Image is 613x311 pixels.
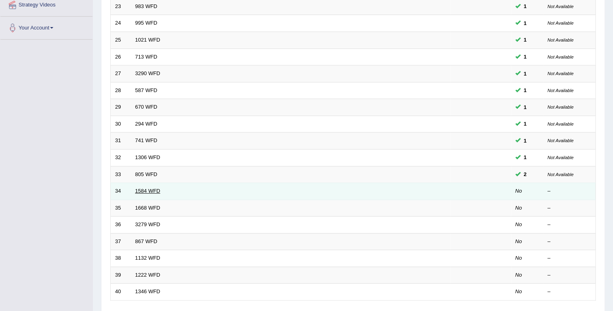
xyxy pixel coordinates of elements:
a: 995 WFD [135,20,157,26]
span: You can still take this question [521,120,530,128]
a: 1584 WFD [135,188,160,194]
small: Not Available [548,155,573,160]
small: Not Available [548,172,573,177]
td: 32 [111,149,131,166]
a: 1021 WFD [135,37,160,43]
em: No [515,255,522,261]
span: You can still take this question [521,36,530,44]
span: You can still take this question [521,69,530,78]
span: You can still take this question [521,103,530,111]
a: 1132 WFD [135,255,160,261]
em: No [515,205,522,211]
td: 37 [111,233,131,250]
a: 1346 WFD [135,288,160,294]
a: 983 WFD [135,3,157,9]
em: No [515,272,522,278]
a: 741 WFD [135,137,157,143]
small: Not Available [548,88,573,93]
div: – [548,204,591,212]
a: 867 WFD [135,238,157,244]
a: 1306 WFD [135,154,160,160]
a: 805 WFD [135,171,157,177]
a: 1222 WFD [135,272,160,278]
td: 29 [111,99,131,116]
span: You can still take this question [521,86,530,95]
a: 587 WFD [135,87,157,93]
td: 28 [111,82,131,99]
td: 40 [111,284,131,300]
td: 26 [111,48,131,65]
td: 25 [111,32,131,49]
em: No [515,188,522,194]
td: 36 [111,216,131,233]
td: 34 [111,183,131,200]
em: No [515,221,522,227]
td: 38 [111,250,131,267]
div: – [548,187,591,195]
a: 3290 WFD [135,70,160,76]
td: 39 [111,267,131,284]
small: Not Available [548,105,573,109]
small: Not Available [548,138,573,143]
div: – [548,221,591,229]
div: – [548,288,591,296]
span: You can still take this question [521,170,530,179]
span: You can still take this question [521,2,530,11]
small: Not Available [548,122,573,126]
a: Your Account [0,17,92,37]
a: 670 WFD [135,104,157,110]
em: No [515,238,522,244]
div: – [548,271,591,279]
small: Not Available [548,38,573,42]
span: You can still take this question [521,53,530,61]
td: 27 [111,65,131,82]
td: 30 [111,116,131,132]
td: 33 [111,166,131,183]
small: Not Available [548,4,573,9]
span: You can still take this question [521,19,530,27]
small: Not Available [548,21,573,25]
a: 3279 WFD [135,221,160,227]
td: 24 [111,15,131,32]
small: Not Available [548,71,573,76]
a: 1668 WFD [135,205,160,211]
span: You can still take this question [521,153,530,162]
small: Not Available [548,55,573,59]
span: You can still take this question [521,137,530,145]
td: 35 [111,200,131,216]
td: 31 [111,132,131,149]
em: No [515,288,522,294]
a: 294 WFD [135,121,157,127]
div: – [548,254,591,262]
a: 713 WFD [135,54,157,60]
div: – [548,238,591,246]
